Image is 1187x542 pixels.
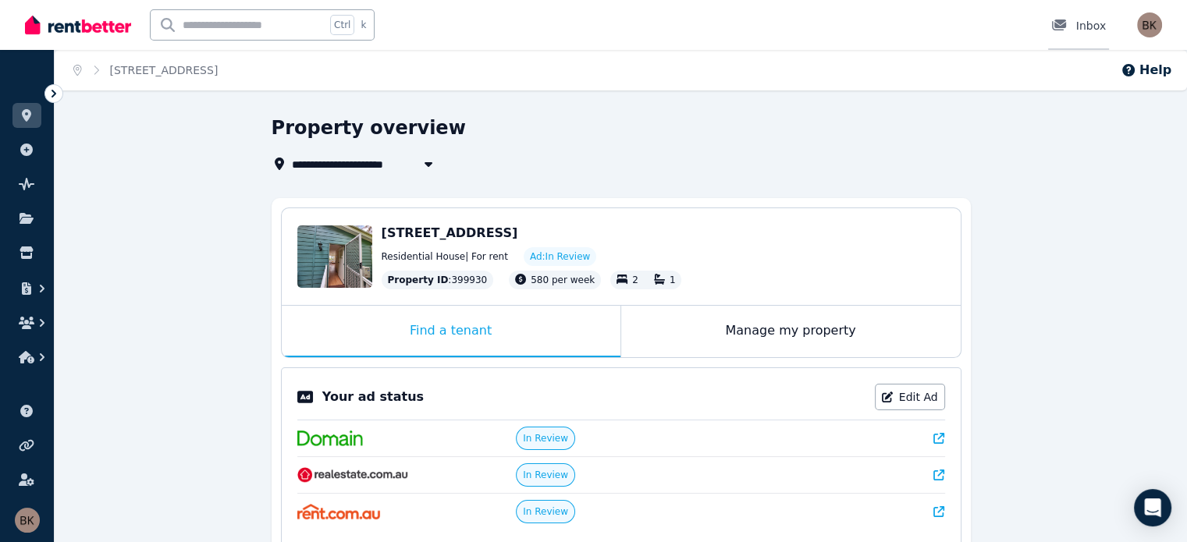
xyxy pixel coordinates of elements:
span: 580 per week [531,275,595,285]
div: Open Intercom Messenger [1134,489,1171,526]
img: Benjamin Kelly [15,508,40,533]
a: [STREET_ADDRESS] [110,64,219,76]
span: k [361,19,366,31]
div: Manage my property [621,306,961,357]
p: Your ad status [322,388,424,406]
span: In Review [523,432,568,445]
span: In Review [523,469,568,481]
nav: Breadcrumb [55,50,236,90]
img: Rent.com.au [297,504,381,519]
span: Property ID [388,274,449,286]
button: Help [1121,61,1171,80]
img: RealEstate.com.au [297,467,409,483]
div: : 399930 [382,271,494,289]
div: Find a tenant [282,306,620,357]
span: Ad: In Review [530,250,590,263]
img: Domain.com.au [297,430,363,446]
div: Inbox [1051,18,1106,34]
a: Edit Ad [875,384,945,410]
span: Residential House | For rent [382,250,508,263]
span: Ctrl [330,15,354,35]
img: Benjamin Kelly [1137,12,1162,37]
img: RentBetter [25,13,131,37]
span: 1 [670,275,676,285]
span: 2 [632,275,638,285]
h1: Property overview [272,115,466,140]
span: In Review [523,505,568,518]
span: [STREET_ADDRESS] [382,225,518,240]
